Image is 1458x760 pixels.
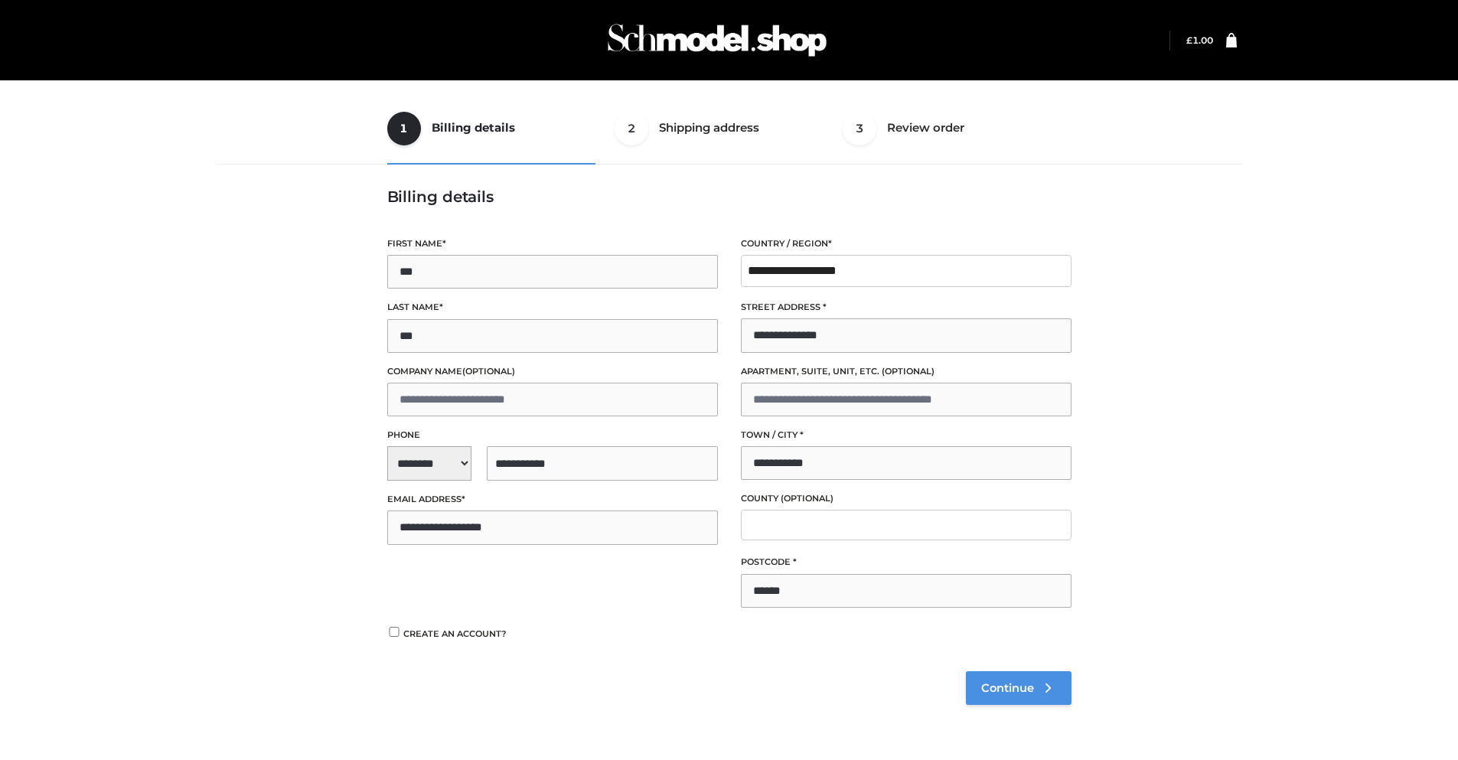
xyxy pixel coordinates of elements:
[602,10,832,70] img: Schmodel Admin 964
[781,493,833,504] span: (optional)
[741,555,1071,569] label: Postcode
[387,364,718,379] label: Company name
[741,364,1071,379] label: Apartment, suite, unit, etc.
[1186,34,1213,46] bdi: 1.00
[387,428,718,442] label: Phone
[462,366,515,377] span: (optional)
[387,300,718,315] label: Last name
[387,492,718,507] label: Email address
[403,628,507,639] span: Create an account?
[387,627,401,637] input: Create an account?
[741,300,1071,315] label: Street address
[387,188,1071,206] h3: Billing details
[741,491,1071,506] label: County
[741,428,1071,442] label: Town / City
[882,366,934,377] span: (optional)
[1186,34,1192,46] span: £
[1186,34,1213,46] a: £1.00
[981,681,1034,695] span: Continue
[387,236,718,251] label: First name
[741,236,1071,251] label: Country / Region
[966,671,1071,705] a: Continue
